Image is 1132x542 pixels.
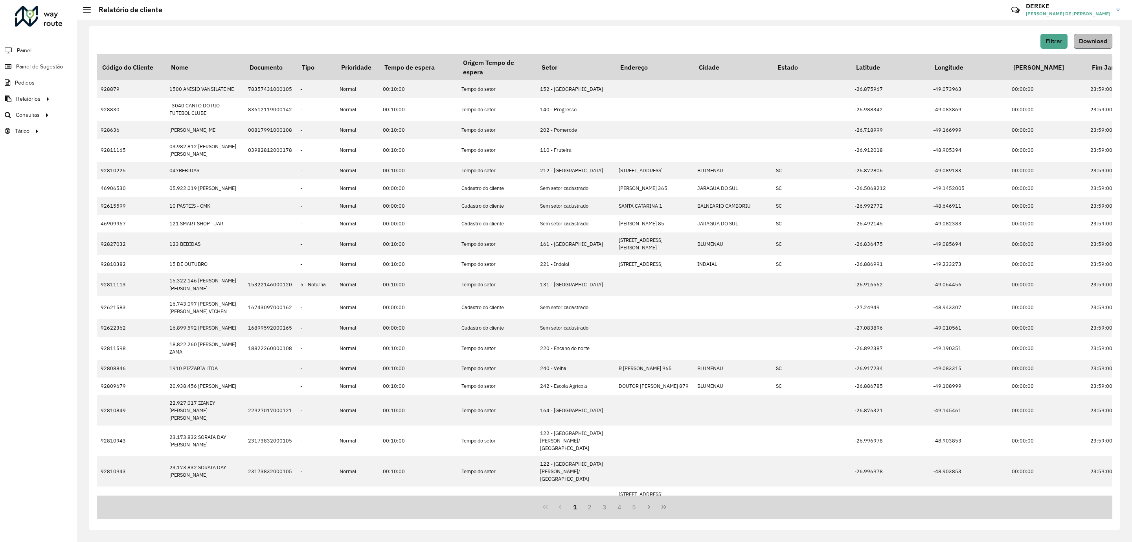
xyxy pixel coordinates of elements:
td: Cadastro do cliente [458,319,536,337]
td: Tempo do setor [458,273,536,296]
td: 23173832000105 [244,456,296,487]
td: -26.492145 [851,215,929,232]
td: 00:10:00 [379,232,458,255]
td: BLUMENAU [693,360,772,378]
td: 92811165 [97,139,165,162]
td: 00:00:00 [1008,273,1086,296]
td: SC [772,162,851,179]
span: Relatórios [16,95,40,103]
td: 202 - Pomerode [536,121,615,139]
th: Tempo de espera [379,54,458,80]
td: 23.837.150 [PERSON_NAME] [165,487,244,509]
td: BALNEARIO CAMBORIU [693,197,772,215]
td: Normal [336,456,379,487]
td: Cadastro do cliente [458,197,536,215]
td: - [296,319,336,337]
td: 00:00:00 [1008,98,1086,121]
td: Normal [336,378,379,395]
td: 92809506 [97,487,165,509]
td: Sem setor cadastrado [536,319,615,337]
td: 10 PASTEIS - CMK [165,197,244,215]
span: Consultas [16,111,40,119]
td: BLUMENAU [693,378,772,395]
td: -49.085694 [929,232,1008,255]
td: 22927017000121 [244,395,296,426]
td: 16.743.097 [PERSON_NAME] [PERSON_NAME] VICHEN [165,296,244,319]
button: 3 [597,500,612,514]
td: 221 - Indaial [536,255,615,273]
button: Download [1074,34,1112,49]
td: Normal [336,232,379,255]
td: 110 - Fruteira [536,139,615,162]
td: -48.905394 [929,139,1008,162]
td: -49.073963 [929,80,1008,98]
td: 047BEBIDAS [165,162,244,179]
td: 00:10:00 [379,255,458,273]
td: - [296,139,336,162]
td: - [296,197,336,215]
td: - [296,337,336,359]
td: SC [772,215,851,232]
td: -48.943307 [929,296,1008,319]
span: Download [1079,38,1107,44]
td: Normal [336,319,379,337]
td: - [296,395,336,426]
td: 23.173.832 SORAIA DAY [PERSON_NAME] [165,456,244,487]
td: 928830 [97,98,165,121]
td: Normal [336,162,379,179]
td: -26.892387 [851,337,929,359]
td: -26.996978 [851,426,929,456]
td: 23.173.832 SORAIA DAY [PERSON_NAME] [165,426,244,456]
td: DOUTOR [PERSON_NAME] 879 [615,378,693,395]
td: 00817991000108 [244,121,296,139]
td: 00:00:00 [1008,232,1086,255]
td: -26.916562 [851,273,929,296]
td: 00:00:00 [1008,319,1086,337]
td: Tempo do setor [458,456,536,487]
td: - [296,121,336,139]
span: Painel [17,46,31,55]
td: 00:00:00 [379,197,458,215]
td: Normal [336,255,379,273]
td: 00:00:00 [1008,179,1086,197]
td: Normal [336,296,379,319]
td: 46909967 [97,215,165,232]
td: JARAGUA DO SUL [693,215,772,232]
td: -26.872806 [851,162,929,179]
td: -49.108999 [929,378,1008,395]
td: Tempo do setor [458,378,536,395]
td: Normal [336,395,379,426]
td: Tempo do setor [458,121,536,139]
td: 00:10:00 [379,121,458,139]
td: Tempo do setor [458,360,536,378]
td: R [PERSON_NAME] 965 [615,360,693,378]
th: Endereço [615,54,693,80]
td: [STREET_ADDRESS][PERSON_NAME] [615,232,693,255]
td: 00:10:00 [379,98,458,121]
td: - [296,255,336,273]
td: Cadastro do cliente [458,215,536,232]
td: -26.886785 [851,378,929,395]
td: Tempo do setor [458,98,536,121]
h2: Relatório de cliente [91,6,162,14]
td: 00:00:00 [379,215,458,232]
span: Filtrar [1046,38,1062,44]
td: - [296,296,336,319]
td: Tempo do setor [458,80,536,98]
td: 00:00:00 [379,296,458,319]
th: Código do Cliente [97,54,165,80]
td: 92811113 [97,273,165,296]
td: 92615599 [97,197,165,215]
td: 00:10:00 [379,378,458,395]
td: -26.917234 [851,360,929,378]
td: -26.876321 [851,395,929,426]
td: 00:00:00 [1008,337,1086,359]
td: [PERSON_NAME] 85 [615,215,693,232]
td: 131 - [GEOGRAPHIC_DATA] [536,273,615,296]
td: 122 - [GEOGRAPHIC_DATA][PERSON_NAME]/ [GEOGRAPHIC_DATA] [536,456,615,487]
td: 00:10:00 [379,426,458,456]
td: 92810943 [97,426,165,456]
button: 1 [568,500,583,514]
td: -26.5068212 [851,179,929,197]
td: SANTA CATARINA 1 [615,197,693,215]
